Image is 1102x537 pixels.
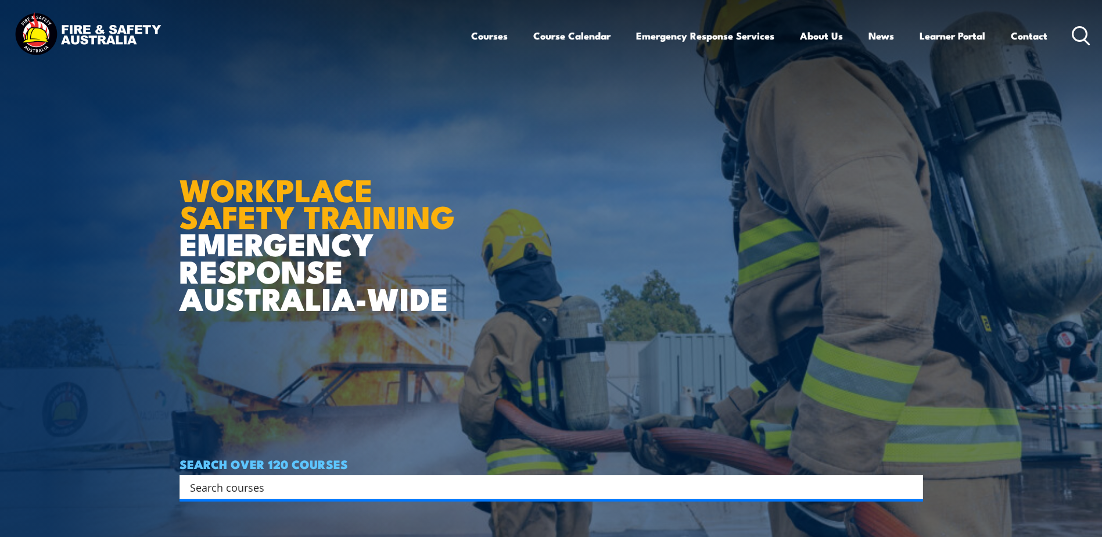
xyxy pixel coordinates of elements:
strong: WORKPLACE SAFETY TRAINING [180,164,455,240]
a: Courses [471,20,508,51]
h4: SEARCH OVER 120 COURSES [180,457,923,470]
a: Course Calendar [533,20,611,51]
input: Search input [190,478,898,496]
a: News [868,20,894,51]
a: Contact [1011,20,1047,51]
a: Emergency Response Services [636,20,774,51]
form: Search form [192,479,900,495]
a: Learner Portal [920,20,985,51]
h1: EMERGENCY RESPONSE AUSTRALIA-WIDE [180,146,464,312]
a: About Us [800,20,843,51]
button: Search magnifier button [903,479,919,495]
